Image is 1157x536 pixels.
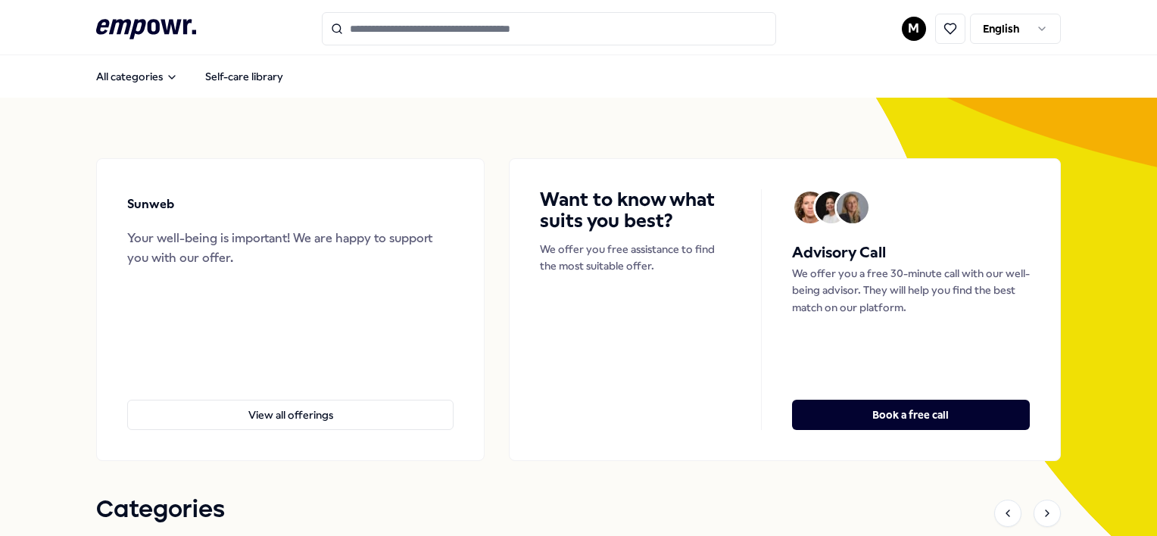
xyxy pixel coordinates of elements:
p: We offer you free assistance to find the most suitable offer. [540,241,730,275]
button: Book a free call [792,400,1030,430]
nav: Main [84,61,295,92]
h4: Want to know what suits you best? [540,189,730,232]
p: We offer you a free 30-minute call with our well-being advisor. They will help you find the best ... [792,265,1030,316]
img: Avatar [837,192,869,223]
div: Your well-being is important! We are happy to support you with our offer. [127,229,454,267]
a: Self-care library [193,61,295,92]
img: Avatar [794,192,826,223]
h1: Categories [96,491,225,529]
button: M [902,17,926,41]
a: View all offerings [127,376,454,430]
p: Sunweb [127,195,174,214]
input: Search for products, categories or subcategories [322,12,776,45]
button: All categories [84,61,190,92]
button: View all offerings [127,400,454,430]
img: Avatar [816,192,847,223]
h5: Advisory Call [792,241,1030,265]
